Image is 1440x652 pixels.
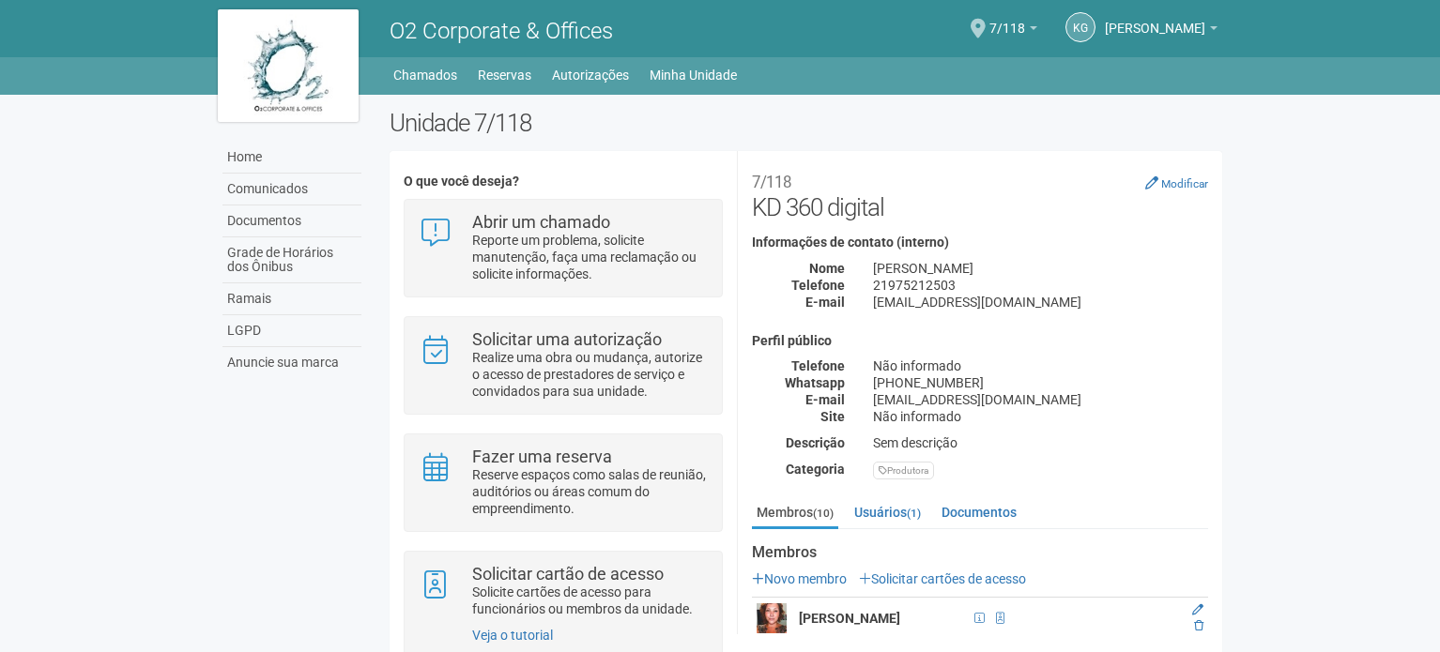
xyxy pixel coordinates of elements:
[222,347,361,378] a: Anuncie sua marca
[218,9,359,122] img: logo.jpg
[859,294,1222,311] div: [EMAIL_ADDRESS][DOMAIN_NAME]
[222,283,361,315] a: Ramais
[859,260,1222,277] div: [PERSON_NAME]
[859,408,1222,425] div: Não informado
[752,334,1208,348] h4: Perfil público
[1105,23,1218,38] a: [PERSON_NAME]
[752,498,838,529] a: Membros(10)
[820,409,845,424] strong: Site
[1194,619,1203,632] a: Excluir membro
[859,571,1026,586] a: Solicitar cartões de acesso
[786,435,845,450] strong: Descrição
[1105,3,1205,36] span: Karine Gomes
[222,315,361,347] a: LGPD
[752,571,847,586] a: Novo membro
[989,3,1025,36] span: 7/118
[785,375,845,390] strong: Whatsapp
[859,277,1222,294] div: 21975212503
[786,462,845,477] strong: Categoria
[1065,12,1095,42] a: KG
[472,212,610,232] strong: Abrir um chamado
[478,62,531,88] a: Reservas
[472,329,662,349] strong: Solicitar uma autorização
[989,23,1037,38] a: 7/118
[1161,177,1208,190] small: Modificar
[752,544,1208,561] strong: Membros
[799,611,900,626] strong: [PERSON_NAME]
[1192,603,1203,616] a: Editar membro
[752,173,791,191] small: 7/118
[809,261,845,276] strong: Nome
[791,358,845,373] strong: Telefone
[873,462,934,479] div: Produtora
[1145,175,1208,190] a: Modificar
[791,278,845,293] strong: Telefone
[472,232,708,282] p: Reporte um problema, solicite manutenção, faça uma reclamação ou solicite informações.
[419,331,707,400] a: Solicitar uma autorização Realize uma obra ou mudança, autorize o acesso de prestadores de serviç...
[805,392,845,407] strong: E-mail
[390,109,1222,137] h2: Unidade 7/118
[472,466,708,517] p: Reserve espaços como salas de reunião, auditórios ou áreas comum do empreendimento.
[859,434,1222,451] div: Sem descrição
[222,205,361,237] a: Documentos
[907,507,921,520] small: (1)
[222,142,361,174] a: Home
[859,391,1222,408] div: [EMAIL_ADDRESS][DOMAIN_NAME]
[813,507,834,520] small: (10)
[419,214,707,282] a: Abrir um chamado Reporte um problema, solicite manutenção, faça uma reclamação ou solicite inform...
[805,295,845,310] strong: E-mail
[222,174,361,205] a: Comunicados
[752,165,1208,221] h2: KD 360 digital
[859,357,1222,374] div: Não informado
[404,174,722,189] h4: O que você deseja?
[472,447,612,466] strong: Fazer uma reserva
[393,62,457,88] a: Chamados
[419,566,707,617] a: Solicitar cartão de acesso Solicite cartões de acesso para funcionários ou membros da unidade.
[752,235,1208,250] h4: Informações de contato (interno)
[859,374,1222,391] div: [PHONE_NUMBER]
[650,62,737,88] a: Minha Unidade
[472,564,664,584] strong: Solicitar cartão de acesso
[472,349,708,400] p: Realize uma obra ou mudança, autorize o acesso de prestadores de serviço e convidados para sua un...
[937,498,1021,526] a: Documentos
[472,584,708,617] p: Solicite cartões de acesso para funcionários ou membros da unidade.
[390,18,613,44] span: O2 Corporate & Offices
[419,448,707,517] a: Fazer uma reserva Reserve espaços como salas de reunião, auditórios ou áreas comum do empreendime...
[222,237,361,283] a: Grade de Horários dos Ônibus
[552,62,629,88] a: Autorizações
[757,603,787,633] img: user.png
[472,628,553,643] a: Veja o tutorial
[850,498,926,526] a: Usuários(1)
